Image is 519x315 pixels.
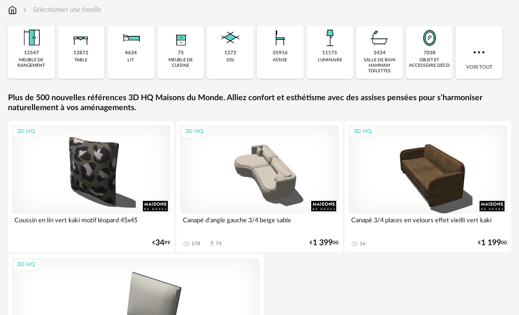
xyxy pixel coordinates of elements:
[19,26,43,50] img: Meuble%20de%20rangement.png
[160,57,201,69] div: meuble de cuisine
[21,5,29,15] img: svg+xml;base64,PHN2ZyB3aWR0aD0iMTYiIGhlaWdodD0iMTYiIHZpZXdCb3g9IjAgMCAxNiAxNiIgZmlsbD0ibm9uZSIgeG...
[310,240,339,246] div: € 00
[119,26,143,50] img: Literie.png
[218,26,242,50] img: Sol.png
[349,126,376,138] div: 3D HQ
[273,57,287,63] div: assise
[313,240,333,246] span: 1 399
[74,57,87,63] div: table
[180,214,339,234] div: Canapé d'angle gauche 3/4 beige sable
[409,57,450,69] div: objet et accessoire déco
[21,5,101,15] div: Sélectionner une famille
[359,57,400,74] div: salle de bain hammam toilettes
[481,240,501,246] span: 1 199
[216,241,222,247] div: 75
[368,26,392,50] img: Salle%20de%20bain.png
[176,121,343,252] a: 3D HQ Canapé d'angle gauche 3/4 beige sable 178 Download icon 75 €1 39900
[322,50,337,56] div: 11175
[8,5,17,15] img: svg+xml;base64,PHN2ZyB3aWR0aD0iMTYiIGhlaWdodD0iMTciIHZpZXdCb3g9IjAgMCAxNiAxNyIgZmlsbD0ibm9uZSIgeG...
[424,50,436,56] div: 7038
[478,240,507,246] div: € 00
[418,26,442,50] img: Miroir.png
[178,50,184,56] div: 75
[456,26,503,79] div: Voir tout
[11,57,52,69] div: meuble de rangement
[125,50,137,56] div: 4634
[24,50,39,56] div: 12547
[191,241,200,247] div: 178
[155,240,164,246] span: 34
[349,214,507,234] div: Canapé 3/4 places en velours effet vieilli vert kaki
[69,26,93,50] img: Table.png
[73,50,88,56] div: 12872
[8,121,174,252] a: 3D HQ Coussin en lin vert kaki motif léopard 45x45 €3499
[152,240,170,246] div: € 99
[181,126,208,138] div: 3D HQ
[360,241,366,247] div: 16
[345,121,511,252] a: 3D HQ Canapé 3/4 places en velours effet vieilli vert kaki 16 €1 19900
[208,240,216,247] span: Download icon
[12,214,170,234] div: Coussin en lin vert kaki motif léopard 45x45
[318,26,342,50] img: Luminaire.png
[8,93,511,114] a: Plus de 500 nouvelles références 3D HQ Maisons du Monde. Alliez confort et esthétisme avec des as...
[169,26,193,50] img: Rangement.png
[268,26,292,50] img: Assise.png
[12,126,39,138] div: 3D HQ
[318,57,342,63] div: luminaire
[226,57,235,63] div: sol
[374,50,386,56] div: 2434
[12,259,39,271] div: 3D HQ
[224,50,236,56] div: 1272
[127,57,134,63] div: lit
[273,50,288,56] div: 35916
[471,44,487,60] img: more.7b13dc1.svg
